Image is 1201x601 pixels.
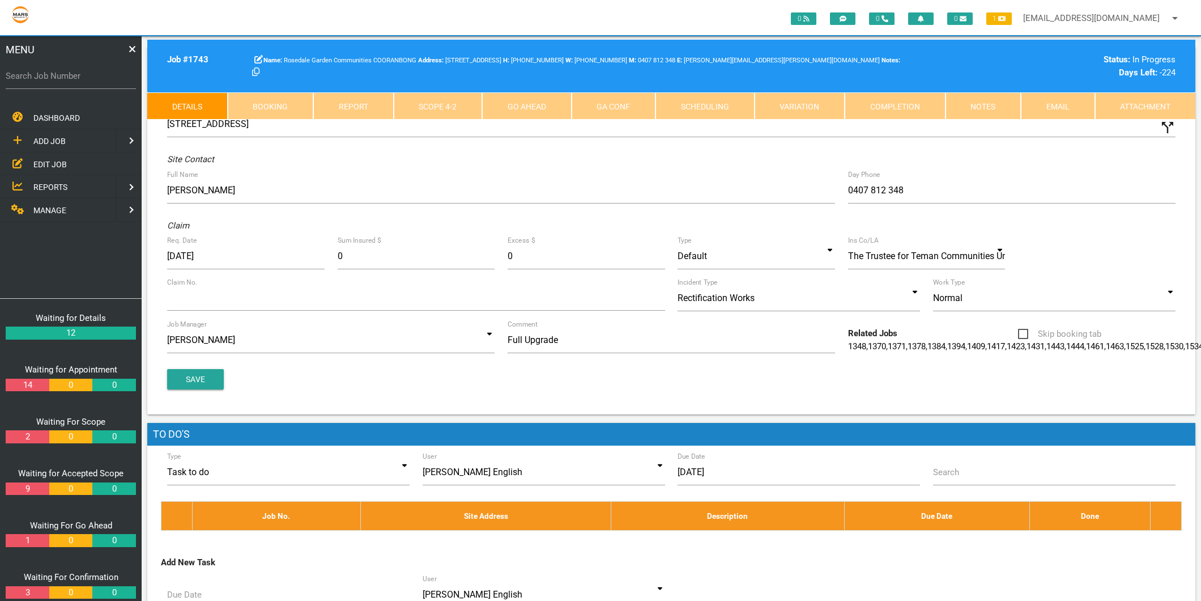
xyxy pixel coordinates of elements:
th: Due Date [844,501,1029,530]
label: Search Job Number [6,70,136,83]
a: 1384 [927,341,946,352]
label: Excess $ [508,235,535,246]
label: User [423,451,437,462]
b: H: [503,57,509,64]
a: 1 [6,534,49,547]
i: Click to show custom address field [1159,119,1176,136]
i: Claim [167,221,189,231]
a: Waiting for Accepted Scope [18,468,123,479]
a: Scope 4-2 [394,92,483,120]
b: Status: [1104,54,1130,65]
b: Add New Task [161,557,215,568]
a: 0 [92,586,135,599]
label: User [423,574,437,584]
a: 1444 [1066,341,1084,352]
label: Type [678,235,692,246]
th: Description [611,501,844,530]
span: 0 [791,12,816,25]
a: Report [313,92,394,120]
a: Email [1021,92,1095,120]
i: Site Contact [167,154,214,164]
span: [PERSON_NAME][EMAIL_ADDRESS][PERSON_NAME][DOMAIN_NAME] [677,57,880,64]
th: Site Address [361,501,611,530]
a: 1409 [967,341,985,352]
b: M: [629,57,636,64]
span: 1 [986,12,1012,25]
a: 14 [6,379,49,392]
a: 1394 [947,341,965,352]
a: 1463 [1106,341,1124,352]
span: REPORTS [33,183,67,192]
label: Sum Insured $ [338,235,381,246]
label: Req. Date [167,235,197,246]
b: Address: [418,57,444,64]
a: Click here copy customer information. [252,67,259,78]
b: Related Jobs [848,328,897,338]
label: Day Phone [848,170,880,180]
a: 1443 [1046,341,1064,352]
label: Job Manager [167,319,207,329]
label: Search [933,466,959,479]
label: Comment [508,319,538,329]
a: 1431 [1027,341,1045,352]
label: Due Date [678,451,705,462]
a: Completion [845,92,946,120]
a: Details [147,92,228,120]
th: Done [1030,501,1151,530]
span: Home phone [503,57,564,64]
a: 1370 [868,341,886,352]
span: 0 [947,12,973,25]
a: 0 [92,483,135,496]
a: Waiting For Go Ahead [30,520,112,531]
b: Days Left: [1119,67,1157,78]
span: [STREET_ADDRESS] [418,57,501,64]
label: Ins Co/LA [848,235,879,246]
span: EDIT JOB [33,159,67,168]
div: In Progress -224 [933,53,1176,79]
span: Jamie [629,57,675,64]
h1: To Do's [147,423,1195,446]
a: Waiting for Appointment [25,365,117,375]
a: 0 [92,534,135,547]
a: 0 [49,430,92,443]
a: 1461 [1086,341,1104,352]
a: Booking [228,92,314,120]
span: 0 [869,12,895,25]
a: 1530 [1165,341,1183,352]
a: 3 [6,586,49,599]
button: Save [167,369,224,390]
label: Work Type [933,277,965,287]
b: Name: [263,57,282,64]
label: Type [167,451,181,462]
a: 1525 [1126,341,1144,352]
a: Waiting For Scope [36,417,105,427]
span: Rosedale Garden Communities COORANBONG [263,57,416,64]
th: Job No. [192,501,361,530]
b: W: [565,57,573,64]
a: Variation [755,92,845,120]
a: 1417 [987,341,1005,352]
a: 0 [49,534,92,547]
div: , , , , , , , , , , , , , , , , , , , , , , , , , , , , , , , , , , , [841,327,1011,353]
a: 1348 [848,341,866,352]
a: 0 [92,430,135,443]
a: 1378 [908,341,926,352]
span: Skip booking tab [1018,327,1101,341]
span: [PHONE_NUMBER] [565,57,627,64]
a: 0 [92,379,135,392]
a: 9 [6,483,49,496]
img: s3file [11,6,29,24]
a: 2 [6,430,49,443]
span: DASHBOARD [33,113,80,122]
a: 1423 [1007,341,1025,352]
a: Waiting For Confirmation [24,572,118,582]
a: Attachment [1095,92,1196,120]
label: Claim No. [167,277,198,287]
label: Full Name [167,170,198,180]
span: MENU [6,42,35,57]
label: Incident Type [678,277,717,287]
a: 1371 [888,341,906,352]
a: 0 [49,586,92,599]
span: ADD JOB [33,137,66,146]
a: 12 [6,327,136,340]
